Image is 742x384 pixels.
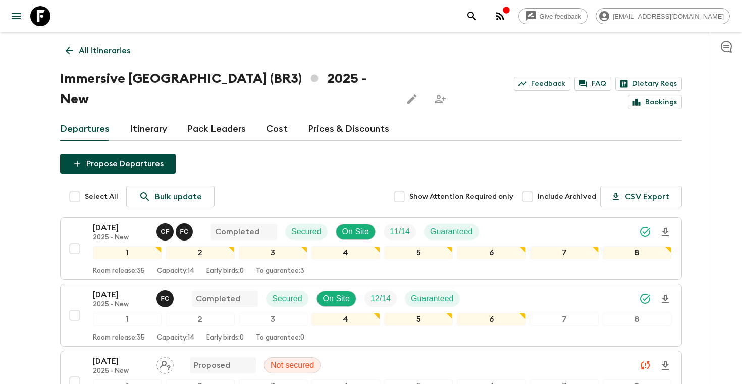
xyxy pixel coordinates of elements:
div: Not secured [264,357,321,373]
p: Proposed [194,359,230,371]
div: 3 [239,313,307,326]
button: [DATE]2025 - NewClarissa Fusco, Felipe CavalcantiCompletedSecuredOn SiteTrip FillGuaranteed123456... [60,217,682,280]
button: menu [6,6,26,26]
span: Share this itinerary [430,89,450,109]
p: All itineraries [79,44,130,57]
a: Itinerary [130,117,167,141]
div: 6 [457,313,525,326]
h1: Immersive [GEOGRAPHIC_DATA] (BR3) 2025 - New [60,69,394,109]
span: Show Attention Required only [409,191,513,202]
p: On Site [342,226,369,238]
div: 8 [603,313,671,326]
a: Bulk update [126,186,215,207]
div: On Site [316,291,356,307]
span: Assign pack leader [156,360,174,368]
div: 4 [311,246,380,259]
a: All itineraries [60,40,136,61]
p: Not secured [271,359,314,371]
p: Room release: 35 [93,267,145,275]
button: CSV Export [600,186,682,207]
div: Secured [285,224,328,240]
p: Completed [215,226,259,238]
p: Capacity: 14 [157,334,194,342]
a: Feedback [514,77,570,91]
div: [EMAIL_ADDRESS][DOMAIN_NAME] [596,8,730,24]
div: 4 [311,313,380,326]
p: 12 / 14 [370,293,391,305]
p: [DATE] [93,289,148,301]
div: 7 [530,246,599,259]
div: 5 [384,313,453,326]
span: [EMAIL_ADDRESS][DOMAIN_NAME] [607,13,729,20]
p: Completed [196,293,240,305]
p: 2025 - New [93,301,148,309]
span: Include Archived [538,191,596,202]
p: [DATE] [93,355,148,367]
a: Give feedback [518,8,588,24]
p: 2025 - New [93,367,148,375]
div: 3 [239,246,307,259]
div: 2 [166,246,234,259]
span: Clarissa Fusco, Felipe Cavalcanti [156,226,195,234]
p: Secured [272,293,302,305]
svg: Download Onboarding [659,293,671,305]
p: [DATE] [93,222,148,234]
div: 5 [384,246,453,259]
a: Dietary Reqs [615,77,682,91]
p: 11 / 14 [390,226,410,238]
button: search adventures [462,6,482,26]
p: 2025 - New [93,234,148,242]
div: Secured [266,291,308,307]
div: 1 [93,313,162,326]
a: FAQ [574,77,611,91]
p: Early birds: 0 [206,267,244,275]
div: 1 [93,246,162,259]
div: 6 [457,246,525,259]
svg: Synced Successfully [639,293,651,305]
button: [DATE]2025 - NewFelipe CavalcantiCompletedSecuredOn SiteTrip FillGuaranteed12345678Room release:3... [60,284,682,347]
div: On Site [336,224,376,240]
p: To guarantee: 3 [256,267,304,275]
svg: Download Onboarding [659,226,671,238]
div: Trip Fill [384,224,416,240]
p: Capacity: 14 [157,267,194,275]
button: Propose Departures [60,154,176,174]
p: Secured [291,226,322,238]
span: Select All [85,191,118,202]
p: Guaranteed [430,226,473,238]
p: To guarantee: 0 [256,334,304,342]
p: On Site [323,293,350,305]
button: Edit this itinerary [402,89,422,109]
div: 2 [166,313,234,326]
div: 8 [603,246,671,259]
p: Room release: 35 [93,334,145,342]
a: Pack Leaders [187,117,246,141]
p: Guaranteed [411,293,454,305]
p: Bulk update [155,190,202,203]
svg: Download Onboarding [659,360,671,372]
span: Give feedback [534,13,587,20]
a: Departures [60,117,110,141]
a: Bookings [628,95,682,109]
div: 7 [530,313,599,326]
div: Trip Fill [364,291,397,307]
svg: Unable to sync - Check prices and secured [639,359,651,371]
svg: Synced Successfully [639,226,651,238]
a: Cost [266,117,288,141]
a: Prices & Discounts [308,117,389,141]
span: Felipe Cavalcanti [156,293,176,301]
p: Early birds: 0 [206,334,244,342]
